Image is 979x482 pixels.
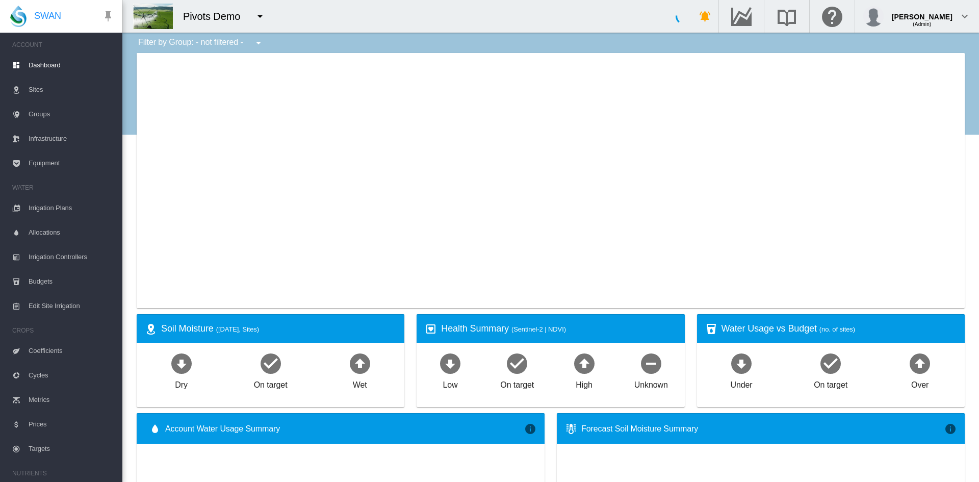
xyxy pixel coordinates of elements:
[29,388,114,412] span: Metrics
[34,10,61,22] span: SWAN
[29,339,114,363] span: Coefficients
[731,375,753,391] div: Under
[775,10,799,22] md-icon: Search the knowledge base
[819,325,855,333] span: (no. of sites)
[250,6,270,27] button: icon-menu-down
[10,6,27,27] img: SWAN-Landscape-Logo-Colour-drop.png
[348,351,372,375] md-icon: icon-arrow-up-bold-circle
[908,351,932,375] md-icon: icon-arrow-up-bold-circle
[254,10,266,22] md-icon: icon-menu-down
[705,323,717,335] md-icon: icon-cup-water
[161,322,396,335] div: Soil Moisture
[959,10,971,22] md-icon: icon-chevron-down
[729,351,754,375] md-icon: icon-arrow-down-bold-circle
[29,102,114,126] span: Groups
[425,323,437,335] md-icon: icon-heart-box-outline
[29,363,114,388] span: Cycles
[814,375,847,391] div: On target
[216,325,259,333] span: ([DATE], Sites)
[29,245,114,269] span: Irrigation Controllers
[505,351,529,375] md-icon: icon-checkbox-marked-circle
[169,351,194,375] md-icon: icon-arrow-down-bold-circle
[576,375,592,391] div: High
[102,10,114,22] md-icon: icon-pin
[863,6,884,27] img: profile.jpg
[441,322,676,335] div: Health Summary
[165,423,524,435] span: Account Water Usage Summary
[699,10,711,22] md-icon: icon-bell-ring
[695,6,715,27] button: icon-bell-ring
[820,10,844,22] md-icon: Click here for help
[581,423,944,435] div: Forecast Soil Moisture Summary
[12,37,114,53] span: ACCOUNT
[12,465,114,481] span: NUTRIENTS
[722,322,957,335] div: Water Usage vs Budget
[29,412,114,437] span: Prices
[248,33,269,53] button: icon-menu-down
[944,423,957,435] md-icon: icon-information
[175,375,188,391] div: Dry
[565,423,577,435] md-icon: icon-thermometer-lines
[353,375,367,391] div: Wet
[183,9,249,23] div: Pivots Demo
[252,37,265,49] md-icon: icon-menu-down
[443,375,457,391] div: Low
[29,220,114,245] span: Allocations
[818,351,843,375] md-icon: icon-checkbox-marked-circle
[524,423,536,435] md-icon: icon-information
[639,351,663,375] md-icon: icon-minus-circle
[149,423,161,435] md-icon: icon-water
[29,294,114,318] span: Edit Site Irrigation
[29,126,114,151] span: Infrastructure
[254,375,288,391] div: On target
[145,323,157,335] md-icon: icon-map-marker-radius
[12,322,114,339] span: CROPS
[12,180,114,196] span: WATER
[29,269,114,294] span: Budgets
[133,4,173,29] img: DwraFM8HQLsLAAAAAElFTkSuQmCC
[911,375,929,391] div: Over
[29,196,114,220] span: Irrigation Plans
[572,351,597,375] md-icon: icon-arrow-up-bold-circle
[438,351,462,375] md-icon: icon-arrow-down-bold-circle
[511,325,566,333] span: (Sentinel-2 | NDVI)
[892,8,952,18] div: [PERSON_NAME]
[500,375,534,391] div: On target
[259,351,283,375] md-icon: icon-checkbox-marked-circle
[634,375,668,391] div: Unknown
[729,10,754,22] md-icon: Go to the Data Hub
[913,21,931,27] span: (Admin)
[29,151,114,175] span: Equipment
[131,33,272,53] div: Filter by Group: - not filtered -
[29,78,114,102] span: Sites
[29,53,114,78] span: Dashboard
[29,437,114,461] span: Targets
